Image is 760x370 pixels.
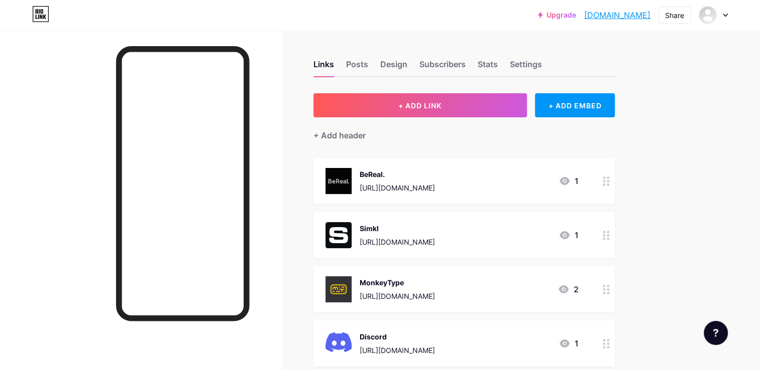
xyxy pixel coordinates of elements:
img: Discord [325,330,352,356]
div: Simkl [360,223,435,234]
div: 1 [559,229,579,241]
div: Stats [478,58,498,76]
a: [DOMAIN_NAME] [584,9,650,21]
div: Discord [360,331,435,342]
div: [URL][DOMAIN_NAME] [360,182,435,193]
img: MonkeyType [325,276,352,302]
img: BeReal. [325,168,352,194]
div: + Add header [313,129,366,141]
div: + ADD EMBED [535,93,615,117]
div: MonkeyType [360,277,435,288]
div: Subscribers [419,58,466,76]
div: Design [380,58,407,76]
div: [URL][DOMAIN_NAME] [360,237,435,247]
div: Links [313,58,334,76]
div: Share [665,10,684,21]
div: 2 [558,283,579,295]
a: Upgrade [538,11,576,19]
div: Posts [346,58,368,76]
div: [URL][DOMAIN_NAME] [360,345,435,355]
div: Settings [510,58,542,76]
div: [URL][DOMAIN_NAME] [360,291,435,301]
div: 1 [559,175,579,187]
img: Simkl [325,222,352,248]
div: BeReal. [360,169,435,179]
button: + ADD LINK [313,93,527,117]
div: 1 [559,337,579,349]
img: pranavakp [698,6,717,25]
span: + ADD LINK [398,101,442,110]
